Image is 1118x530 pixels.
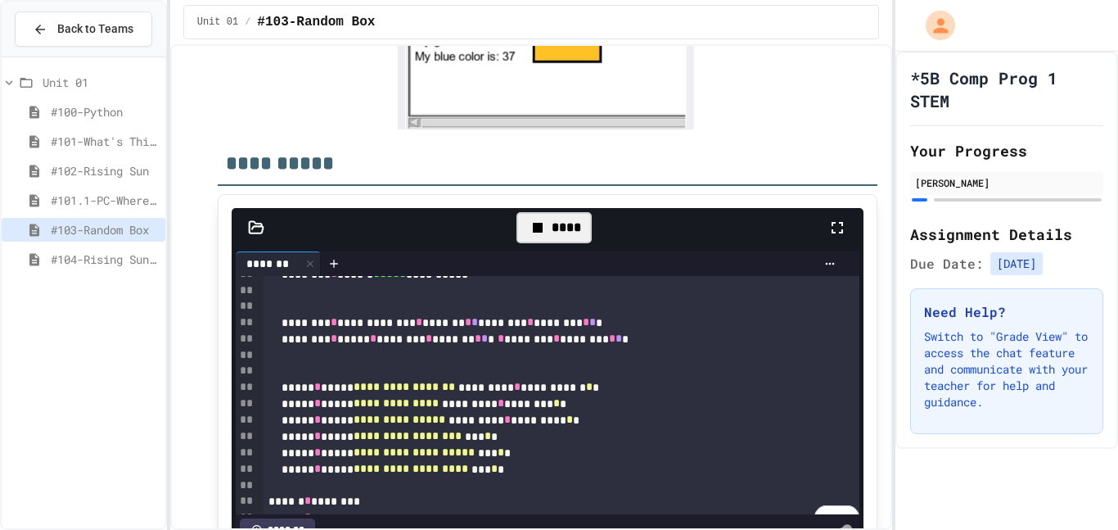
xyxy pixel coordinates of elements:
[990,252,1043,275] span: [DATE]
[51,162,159,179] span: #102-Rising Sun
[910,223,1103,246] h2: Assignment Details
[51,221,159,238] span: #103-Random Box
[51,251,159,268] span: #104-Rising Sun Plus
[915,175,1098,190] div: [PERSON_NAME]
[245,16,250,29] span: /
[910,66,1103,112] h1: *5B Comp Prog 1 STEM
[51,192,159,209] span: #101.1-PC-Where am I?
[51,133,159,150] span: #101-What's This ??
[15,11,152,47] button: Back to Teams
[908,7,959,44] div: My Account
[257,12,375,32] span: #103-Random Box
[910,139,1103,162] h2: Your Progress
[197,16,238,29] span: Unit 01
[57,20,133,38] span: Back to Teams
[910,254,984,274] span: Due Date:
[51,103,159,120] span: #100-Python
[43,74,159,91] span: Unit 01
[924,328,1089,410] p: Switch to "Grade View" to access the chat feature and communicate with your teacher for help and ...
[924,302,1089,322] h3: Need Help?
